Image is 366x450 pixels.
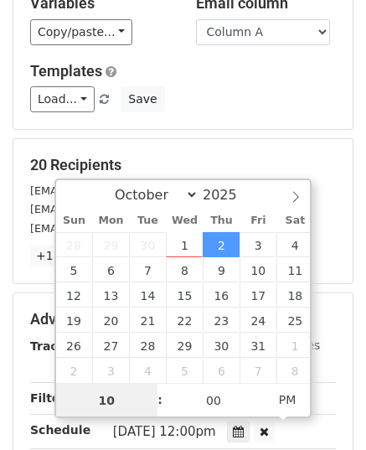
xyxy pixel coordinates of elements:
span: October 23, 2025 [203,308,240,333]
span: October 26, 2025 [56,333,93,358]
span: November 2, 2025 [56,358,93,383]
span: October 17, 2025 [240,282,276,308]
small: [EMAIL_ADDRESS][DOMAIN_NAME] [30,184,217,197]
span: October 21, 2025 [129,308,166,333]
span: November 4, 2025 [129,358,166,383]
span: Sat [276,215,313,226]
span: November 6, 2025 [203,358,240,383]
span: : [157,383,162,416]
span: Tue [129,215,166,226]
span: September 30, 2025 [129,232,166,257]
span: October 2, 2025 [203,232,240,257]
span: Mon [92,215,129,226]
span: October 7, 2025 [129,257,166,282]
span: Thu [203,215,240,226]
span: October 31, 2025 [240,333,276,358]
button: Save [121,86,164,112]
span: November 3, 2025 [92,358,129,383]
span: October 18, 2025 [276,282,313,308]
span: October 25, 2025 [276,308,313,333]
span: October 19, 2025 [56,308,93,333]
span: October 11, 2025 [276,257,313,282]
span: October 16, 2025 [203,282,240,308]
input: Minute [162,384,265,417]
span: October 9, 2025 [203,257,240,282]
span: November 5, 2025 [166,358,203,383]
span: October 28, 2025 [129,333,166,358]
a: Load... [30,86,95,112]
span: September 28, 2025 [56,232,93,257]
span: Sun [56,215,93,226]
span: October 27, 2025 [92,333,129,358]
span: October 8, 2025 [166,257,203,282]
span: October 10, 2025 [240,257,276,282]
a: Copy/paste... [30,19,132,45]
span: October 29, 2025 [166,333,203,358]
h5: Advanced [30,310,336,328]
span: October 15, 2025 [166,282,203,308]
span: November 8, 2025 [276,358,313,383]
strong: Filters [30,391,73,405]
span: September 29, 2025 [92,232,129,257]
span: [DATE] 12:00pm [113,424,216,439]
span: October 20, 2025 [92,308,129,333]
span: October 4, 2025 [276,232,313,257]
span: Wed [166,215,203,226]
span: October 5, 2025 [56,257,93,282]
span: November 1, 2025 [276,333,313,358]
small: [EMAIL_ADDRESS][DOMAIN_NAME] [30,222,217,235]
span: October 6, 2025 [92,257,129,282]
a: Templates [30,62,102,80]
span: Fri [240,215,276,226]
span: October 22, 2025 [166,308,203,333]
small: [EMAIL_ADDRESS][DOMAIN_NAME] [30,203,217,215]
iframe: Chat Widget [282,370,366,450]
strong: Schedule [30,423,90,437]
a: +17 more [30,246,101,266]
input: Year [198,187,259,203]
span: October 13, 2025 [92,282,129,308]
span: October 30, 2025 [203,333,240,358]
h5: 20 Recipients [30,156,336,174]
span: November 7, 2025 [240,358,276,383]
span: October 1, 2025 [166,232,203,257]
span: October 12, 2025 [56,282,93,308]
span: October 3, 2025 [240,232,276,257]
span: October 24, 2025 [240,308,276,333]
input: Hour [56,384,158,417]
span: October 14, 2025 [129,282,166,308]
strong: Tracking [30,339,86,353]
span: Click to toggle [265,383,311,416]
